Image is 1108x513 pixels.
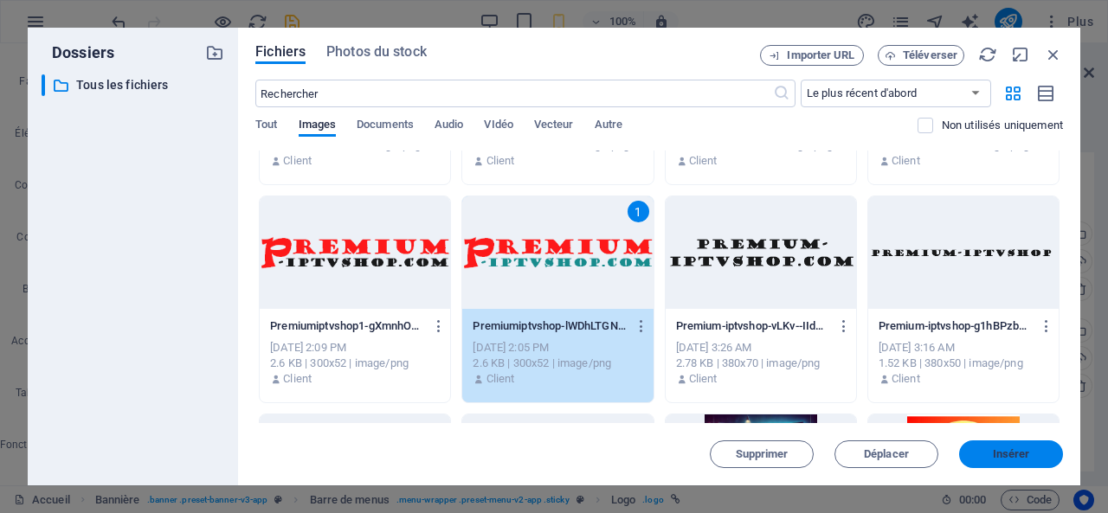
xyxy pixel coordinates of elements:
div: [DATE] 2:09 PM [270,340,440,356]
div: 1.52 KB | 380x50 | image/png [879,356,1048,371]
p: Client [689,371,718,387]
div: [DATE] 2:05 PM [473,340,642,356]
span: VIdéo [484,114,512,138]
i: Réduire [1011,45,1030,64]
div: 1 [628,201,649,222]
span: Audio [435,114,463,138]
span: Documents [357,114,414,138]
p: Premiumiptvshop-lWDhLTGNhaes6fOaYFcEgw.png [473,318,627,334]
span: Téléverser [903,50,957,61]
i: Fermer [1044,45,1063,64]
span: Autre [595,114,622,138]
div: 2.6 KB | 300x52 | image/png [270,356,440,371]
div: 2.6 KB | 300x52 | image/png [473,356,642,371]
p: Client [486,153,515,169]
span: Fichiers [255,42,306,62]
span: Tout [255,114,277,138]
div: [DATE] 3:16 AM [879,340,1048,356]
span: Photos du stock [326,42,427,62]
span: Importer URL [787,50,854,61]
i: Actualiser [978,45,997,64]
input: Rechercher [255,80,772,107]
p: Dossiers [42,42,114,64]
button: Importer URL [760,45,864,66]
i: Créer un nouveau dossier [205,43,224,62]
div: ​ [42,74,45,96]
p: Tous les fichiers [76,75,192,95]
span: Supprimer [736,449,789,459]
p: Client [486,371,515,387]
p: Premiumiptvshop1-gXmnhOHMVISYcpGt5W-oUA.png [270,318,424,334]
p: Client [689,153,718,169]
p: Client [283,371,312,387]
button: Déplacer [834,440,938,468]
div: 2.78 KB | 380x70 | image/png [676,356,846,371]
span: Insérer [993,449,1030,459]
p: Client [892,153,920,169]
span: Vecteur [534,114,574,138]
p: Premium-iptvshop-vLKv--IIdqDrt6m3tqxLtA.png [676,318,830,334]
button: Téléverser [878,45,964,66]
button: Insérer [959,440,1063,468]
p: Client [283,153,312,169]
span: Images [299,114,337,138]
span: Déplacer [864,449,909,459]
p: Client [892,371,920,387]
p: Affiche uniquement les fichiers non utilisés sur ce site web. Les fichiers ajoutés pendant cette ... [942,118,1063,133]
button: Supprimer [710,440,814,468]
p: Premium-iptvshop-g1hBPzbsulta4HdpPG68xg.png [879,318,1033,334]
div: [DATE] 3:26 AM [676,340,846,356]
